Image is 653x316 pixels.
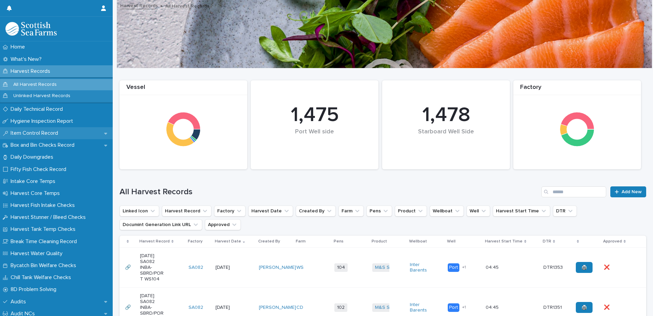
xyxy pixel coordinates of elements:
p: DTR1353 [543,263,564,271]
a: [PERSON_NAME] [259,305,296,311]
span: + 1 [462,305,466,310]
div: Port [448,303,459,312]
p: Product [372,238,387,245]
p: Hygiene Inspection Report [8,118,79,124]
div: Factory [513,84,641,95]
button: Created By [296,206,336,216]
p: Harvest Date [215,238,241,245]
p: [DATE] [216,265,240,271]
p: Intake Core Temps [8,178,61,185]
p: Harvest Records [8,68,56,75]
button: DTR [553,206,577,216]
span: 🖨️ [581,265,587,270]
p: Farm [296,238,306,245]
p: 🔗 [125,263,132,271]
p: 🔗 [125,303,132,311]
p: Daily Downgrades [8,154,59,160]
div: Port [448,263,459,272]
p: Bycatch Bin Welfare Checks [8,262,82,269]
button: Linked Icon [120,206,159,216]
button: Harvest Record [162,206,211,216]
p: DTR [543,238,551,245]
p: Pens [334,238,344,245]
div: Vessel [120,84,247,95]
p: Audits [8,299,31,305]
button: Documint Generation Link URL [120,219,202,230]
a: 🖨️ [576,302,593,313]
p: Item Control Record [8,130,64,136]
p: Break Time Cleaning Record [8,238,82,245]
div: Port Well side [262,128,367,150]
button: Harvest Date [248,206,293,216]
p: Daily Technical Record [8,106,68,113]
p: All Harvest Records [8,82,62,88]
a: Harvest Records [120,1,158,9]
button: Wellboat [430,206,464,216]
a: M&S Select [375,305,401,311]
p: Well [447,238,456,245]
span: Add New [622,189,642,194]
p: 8D Problem Solving [8,286,62,293]
button: Approved [205,219,241,230]
div: Starboard Well Side [394,128,498,150]
button: Well [467,206,490,216]
p: [DATE] SA082 INBA-SBRD/PORT WS104 [140,253,164,282]
p: Wellboat [409,238,427,245]
p: Harvest Tank Temp Checks [8,226,81,233]
p: DTR1351 [543,303,563,311]
tr: 🔗🔗 [DATE] SA082 INBA-SBRD/PORT WS104SA082 [DATE][PERSON_NAME] WS 104M&S Select Inter Barents Port... [120,248,646,288]
a: SA082 [189,265,203,271]
p: Approved [603,238,622,245]
p: 04:45 [486,303,500,311]
p: Home [8,44,30,50]
a: Inter Barents [410,302,434,314]
a: 🖨️ [576,262,593,273]
button: Pens [366,206,392,216]
div: 1,475 [262,103,367,128]
p: Harvest Record [139,238,170,245]
img: mMrefqRFQpe26GRNOUkG [5,22,57,36]
p: Harvest Fish Intake Checks [8,202,80,209]
span: + 1 [462,265,466,269]
span: 104 [334,263,348,272]
p: 04:45 [486,263,500,271]
a: Inter Barents [410,262,434,274]
p: Harvest Start Time [485,238,523,245]
button: Harvest Start Time [493,206,550,216]
p: Unlinked Harvest Records [8,93,76,99]
a: WS [296,265,304,271]
p: Factory [188,238,203,245]
p: Harvest Core Temps [8,190,65,197]
p: ❌ [604,263,611,271]
h1: All Harvest Records [120,187,539,197]
a: CD [296,305,303,311]
p: Fifty Fish Check Record [8,166,72,173]
a: Add New [610,186,646,197]
p: Box and Bin Checks Record [8,142,80,148]
span: 🖨️ [581,305,587,310]
button: Farm [338,206,364,216]
p: Harvest Stunner / Bleed Checks [8,214,91,221]
p: [DATE] [216,305,240,311]
p: Harvest Water Quality [8,250,68,257]
button: Product [395,206,427,216]
a: SA082 [189,305,203,311]
p: Chill Tank Welfare Checks [8,274,77,281]
span: 102 [334,303,347,312]
p: What's New? [8,56,47,63]
p: ❌ [604,303,611,311]
input: Search [541,186,606,197]
a: [PERSON_NAME] [259,265,296,271]
p: Created By [258,238,280,245]
div: 1,478 [394,103,498,128]
button: Factory [214,206,246,216]
a: M&S Select [375,265,401,271]
p: All Harvest Records [165,2,209,9]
